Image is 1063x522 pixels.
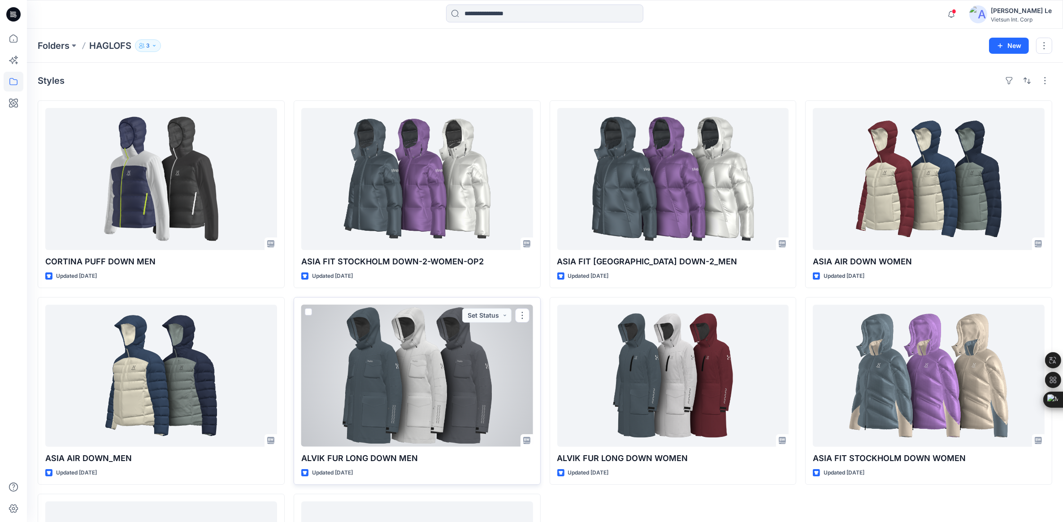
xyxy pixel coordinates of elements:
p: HAGLOFS [89,39,131,52]
p: Updated [DATE] [312,272,353,281]
p: Updated [DATE] [568,272,609,281]
a: ALVIK FUR LONG DOWN MEN [301,305,533,447]
p: 3 [146,41,150,51]
a: ASIA AIR DOWN_MEN [45,305,277,447]
button: New [989,38,1029,54]
a: ASIA FIT STOCKHOLM DOWN WOMEN [813,305,1045,447]
a: CORTINA PUFF DOWN MEN [45,108,277,250]
a: ASIA AIR DOWN WOMEN [813,108,1045,250]
p: ALVIK FUR LONG DOWN WOMEN [557,452,789,465]
p: ASIA AIR DOWN WOMEN [813,255,1045,268]
a: ALVIK FUR LONG DOWN WOMEN [557,305,789,447]
div: [PERSON_NAME] Le [991,5,1052,16]
p: ALVIK FUR LONG DOWN MEN [301,452,533,465]
p: Updated [DATE] [568,468,609,478]
h4: Styles [38,75,65,86]
a: ASIA FIT STOCKHOLM DOWN-2_MEN [557,108,789,250]
a: Folders [38,39,69,52]
p: Updated [DATE] [824,468,864,478]
p: ASIA FIT STOCKHOLM DOWN WOMEN [813,452,1045,465]
div: Vietsun Int. Corp [991,16,1052,23]
p: CORTINA PUFF DOWN MEN [45,255,277,268]
p: ASIA AIR DOWN_MEN [45,452,277,465]
a: ASIA FIT STOCKHOLM DOWN-2-WOMEN-OP2 [301,108,533,250]
p: Updated [DATE] [824,272,864,281]
p: Updated [DATE] [312,468,353,478]
p: ASIA FIT STOCKHOLM DOWN-2-WOMEN-OP2 [301,255,533,268]
p: Updated [DATE] [56,272,97,281]
p: Updated [DATE] [56,468,97,478]
img: avatar [969,5,987,23]
button: 3 [135,39,161,52]
p: ASIA FIT [GEOGRAPHIC_DATA] DOWN-2_MEN [557,255,789,268]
